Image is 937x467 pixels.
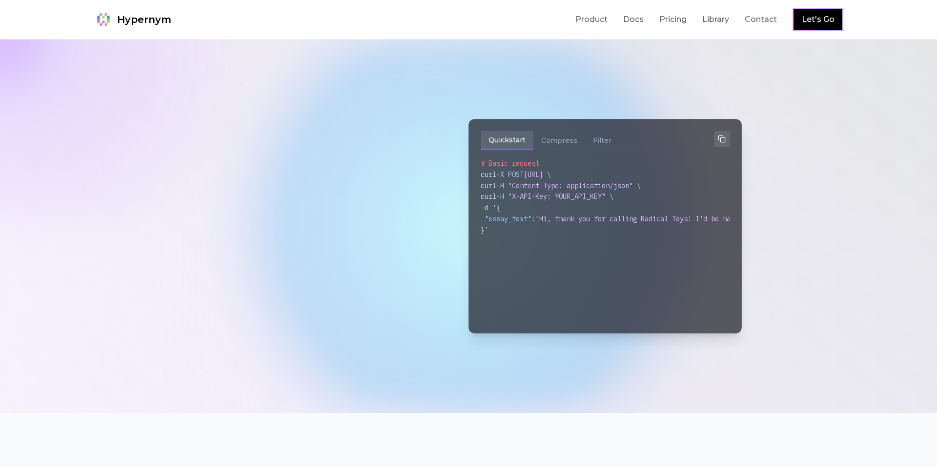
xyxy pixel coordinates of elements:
[481,181,496,190] span: curl
[585,131,619,150] button: Filter
[524,170,551,179] span: [URL] \
[623,14,644,25] a: Docs
[481,159,539,168] span: # Basic request
[485,214,531,223] span: "essay_text"
[745,14,777,25] a: Contact
[94,10,171,29] a: Hypernym
[496,170,524,179] span: -X POST
[802,14,835,25] a: Let's Go
[512,192,613,201] span: X-API-Key: YOUR_API_KEY" \
[94,10,113,29] img: Hypernym Logo
[714,131,730,147] button: Copy to clipboard
[117,13,171,26] span: Hypernym
[481,226,489,234] span: }'
[575,14,608,25] a: Product
[512,181,641,190] span: Content-Type: application/json" \
[481,170,496,179] span: curl
[533,131,585,150] button: Compress
[481,203,500,212] span: -d '{
[481,131,533,150] button: Quickstart
[481,192,496,201] span: curl
[531,214,535,223] span: :
[496,181,512,190] span: -H "
[496,192,512,201] span: -H "
[659,14,687,25] a: Pricing
[702,14,729,25] a: Library
[535,214,922,223] span: "Hi, thank you for calling Radical Toys! I'd be happy to help with your shipping or returns issue."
